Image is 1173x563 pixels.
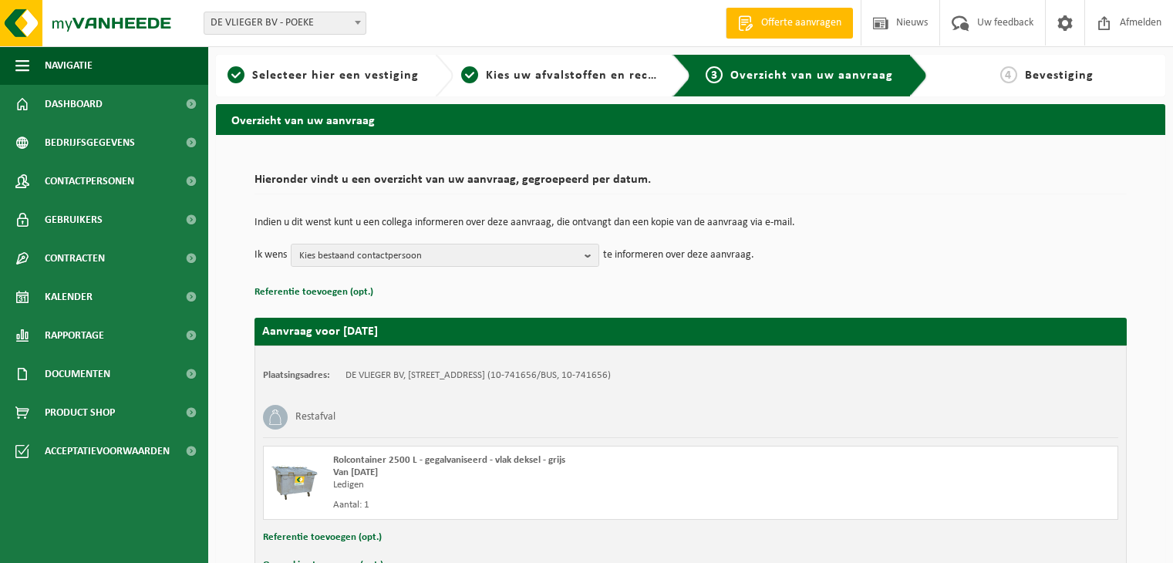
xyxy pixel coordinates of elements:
span: Rolcontainer 2500 L - gegalvaniseerd - vlak deksel - grijs [333,455,565,465]
td: DE VLIEGER BV, [STREET_ADDRESS] (10-741656/BUS, 10-741656) [345,369,611,382]
span: Dashboard [45,85,103,123]
span: Kies uw afvalstoffen en recipiënten [486,69,698,82]
span: Contactpersonen [45,162,134,201]
a: Offerte aanvragen [726,8,853,39]
span: Acceptatievoorwaarden [45,432,170,470]
p: Ik wens [254,244,287,267]
span: Product Shop [45,393,115,432]
h2: Hieronder vindt u een overzicht van uw aanvraag, gegroepeerd per datum. [254,174,1127,194]
span: DE VLIEGER BV - POEKE [204,12,366,35]
span: Offerte aanvragen [757,15,845,31]
span: Kalender [45,278,93,316]
span: 1 [228,66,244,83]
button: Referentie toevoegen (opt.) [254,282,373,302]
span: Kies bestaand contactpersoon [299,244,578,268]
span: Selecteer hier een vestiging [252,69,419,82]
span: Gebruikers [45,201,103,239]
span: Rapportage [45,316,104,355]
img: WB-2500-GAL-GY-01.png [271,454,318,501]
span: 4 [1000,66,1017,83]
a: 2Kies uw afvalstoffen en recipiënten [461,66,660,85]
button: Kies bestaand contactpersoon [291,244,599,267]
div: Ledigen [333,479,753,491]
h3: Restafval [295,405,335,430]
button: Referentie toevoegen (opt.) [263,528,382,548]
strong: Van [DATE] [333,467,378,477]
span: Bevestiging [1025,69,1094,82]
span: Bedrijfsgegevens [45,123,135,162]
span: Overzicht van uw aanvraag [730,69,893,82]
p: Indien u dit wenst kunt u een collega informeren over deze aanvraag, die ontvangt dan een kopie v... [254,217,1127,228]
a: 1Selecteer hier een vestiging [224,66,423,85]
span: 2 [461,66,478,83]
div: Aantal: 1 [333,499,753,511]
span: Documenten [45,355,110,393]
span: Contracten [45,239,105,278]
span: 3 [706,66,723,83]
span: Navigatie [45,46,93,85]
h2: Overzicht van uw aanvraag [216,104,1165,134]
p: te informeren over deze aanvraag. [603,244,754,267]
strong: Plaatsingsadres: [263,370,330,380]
span: DE VLIEGER BV - POEKE [204,12,366,34]
strong: Aanvraag voor [DATE] [262,325,378,338]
